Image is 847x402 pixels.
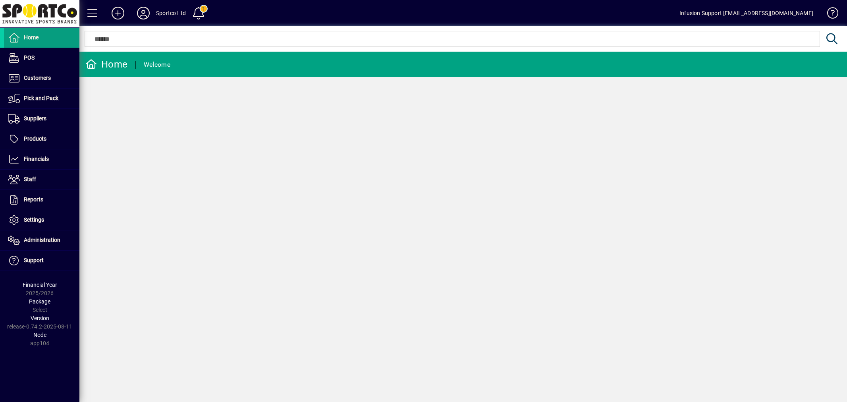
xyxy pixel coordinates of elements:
[156,7,186,19] div: Sportco Ltd
[4,48,79,68] a: POS
[144,58,170,71] div: Welcome
[821,2,837,27] a: Knowledge Base
[31,315,49,321] span: Version
[23,282,57,288] span: Financial Year
[679,7,813,19] div: Infusion Support [EMAIL_ADDRESS][DOMAIN_NAME]
[24,156,49,162] span: Financials
[24,95,58,101] span: Pick and Pack
[24,54,35,61] span: POS
[24,237,60,243] span: Administration
[131,6,156,20] button: Profile
[24,115,46,122] span: Suppliers
[4,149,79,169] a: Financials
[24,135,46,142] span: Products
[24,196,43,203] span: Reports
[4,170,79,189] a: Staff
[29,298,50,305] span: Package
[24,257,44,263] span: Support
[4,251,79,271] a: Support
[4,129,79,149] a: Products
[4,109,79,129] a: Suppliers
[33,332,46,338] span: Node
[4,230,79,250] a: Administration
[4,190,79,210] a: Reports
[24,34,39,41] span: Home
[4,210,79,230] a: Settings
[4,68,79,88] a: Customers
[24,216,44,223] span: Settings
[105,6,131,20] button: Add
[4,89,79,108] a: Pick and Pack
[24,176,36,182] span: Staff
[85,58,127,71] div: Home
[24,75,51,81] span: Customers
